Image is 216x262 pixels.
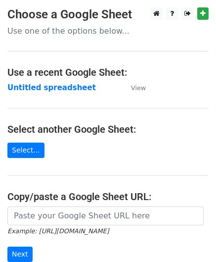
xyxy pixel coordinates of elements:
input: Paste your Google Sheet URL here [7,207,204,225]
p: Use one of the options below... [7,26,209,36]
a: View [121,83,146,92]
h4: Use a recent Google Sheet: [7,66,209,78]
h4: Copy/paste a Google Sheet URL: [7,191,209,203]
small: Example: [URL][DOMAIN_NAME] [7,227,109,235]
h4: Select another Google Sheet: [7,123,209,135]
small: View [131,84,146,92]
h3: Choose a Google Sheet [7,7,209,22]
input: Next [7,247,33,262]
a: Untitled spreadsheet [7,83,96,92]
a: Select... [7,143,44,158]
